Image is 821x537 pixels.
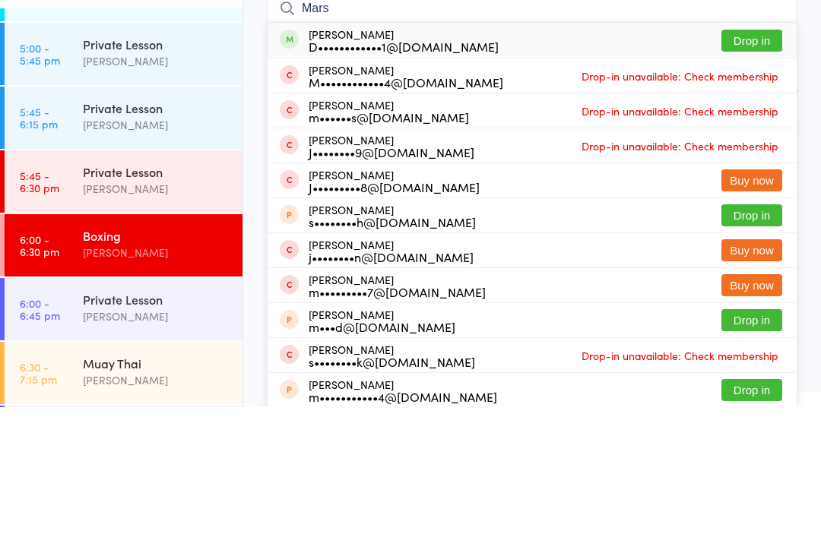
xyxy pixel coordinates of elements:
[309,229,469,253] div: [PERSON_NAME]
[721,439,782,461] button: Drop in
[309,206,503,218] div: M••••••••••••4@[DOMAIN_NAME]
[309,299,480,323] div: [PERSON_NAME]
[83,293,230,310] div: Private Lesson
[578,229,782,252] span: Drop-in unavailable: Check membership
[83,501,230,519] div: [PERSON_NAME]
[20,491,57,515] time: 6:30 - 7:15 pm
[83,182,230,200] div: [PERSON_NAME]
[83,229,230,246] div: Private Lesson
[309,170,499,182] div: D••••••••••••1@[DOMAIN_NAME]
[309,333,476,358] div: [PERSON_NAME]
[267,84,797,100] span: [GEOGRAPHIC_DATA]
[309,368,474,393] div: [PERSON_NAME]
[20,235,58,260] time: 5:45 - 6:15 pm
[309,508,497,532] div: [PERSON_NAME]
[20,299,59,324] time: 5:45 - 6:30 pm
[721,404,782,426] button: Buy now
[83,437,230,455] div: [PERSON_NAME]
[20,70,57,87] a: [DATE]
[309,276,474,288] div: J••••••••9@[DOMAIN_NAME]
[309,381,474,393] div: j••••••••n@[DOMAIN_NAME]
[309,403,486,428] div: [PERSON_NAME]
[721,369,782,391] button: Buy now
[20,363,59,387] time: 6:00 - 6:30 pm
[83,374,230,391] div: [PERSON_NAME]
[5,408,242,470] a: 6:00 -6:45 pmPrivate Lesson[PERSON_NAME]
[83,310,230,327] div: [PERSON_NAME]
[721,334,782,356] button: Drop in
[309,520,497,532] div: m•••••••••••4@[DOMAIN_NAME]
[309,264,474,288] div: [PERSON_NAME]
[83,485,230,501] div: Muay Thai
[5,472,242,534] a: 6:30 -7:15 pmMuay Thai[PERSON_NAME]
[578,474,782,497] span: Drop-in unavailable: Check membership
[309,311,480,323] div: J•••••••••8@[DOMAIN_NAME]
[309,194,503,218] div: [PERSON_NAME]
[309,450,455,463] div: m•••d@[DOMAIN_NAME]
[267,54,774,69] span: [DATE] 6:00pm
[83,421,230,437] div: Private Lesson
[309,241,469,253] div: m••••••s@[DOMAIN_NAME]
[267,21,797,46] h2: Boxing Check-in
[83,166,230,182] div: Private Lesson
[721,299,782,321] button: Buy now
[721,509,782,531] button: Drop in
[109,45,185,70] div: At
[721,160,782,182] button: Drop in
[20,45,94,70] div: Events for
[309,158,499,182] div: [PERSON_NAME]
[83,357,230,374] div: Boxing
[578,194,782,217] span: Drop-in unavailable: Check membership
[309,438,455,463] div: [PERSON_NAME]
[267,69,774,84] span: [PERSON_NAME]
[109,70,185,87] div: Any location
[83,246,230,264] div: [PERSON_NAME]
[15,17,72,30] img: Bulldog Gym Castle Hill Pty Ltd
[309,346,476,358] div: s••••••••h@[DOMAIN_NAME]
[309,485,475,498] div: s••••••••k@[DOMAIN_NAME]
[309,473,475,498] div: [PERSON_NAME]
[309,415,486,428] div: m•••••••••7@[DOMAIN_NAME]
[267,121,797,156] input: Search
[20,427,60,451] time: 6:00 - 6:45 pm
[5,216,242,279] a: 5:45 -6:15 pmPrivate Lesson[PERSON_NAME]
[578,264,782,287] span: Drop-in unavailable: Check membership
[5,344,242,406] a: 6:00 -6:30 pmBoxing[PERSON_NAME]
[5,153,242,215] a: 5:00 -5:45 pmPrivate Lesson[PERSON_NAME]
[5,280,242,343] a: 5:45 -6:30 pmPrivate Lesson[PERSON_NAME]
[20,172,60,196] time: 5:00 - 5:45 pm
